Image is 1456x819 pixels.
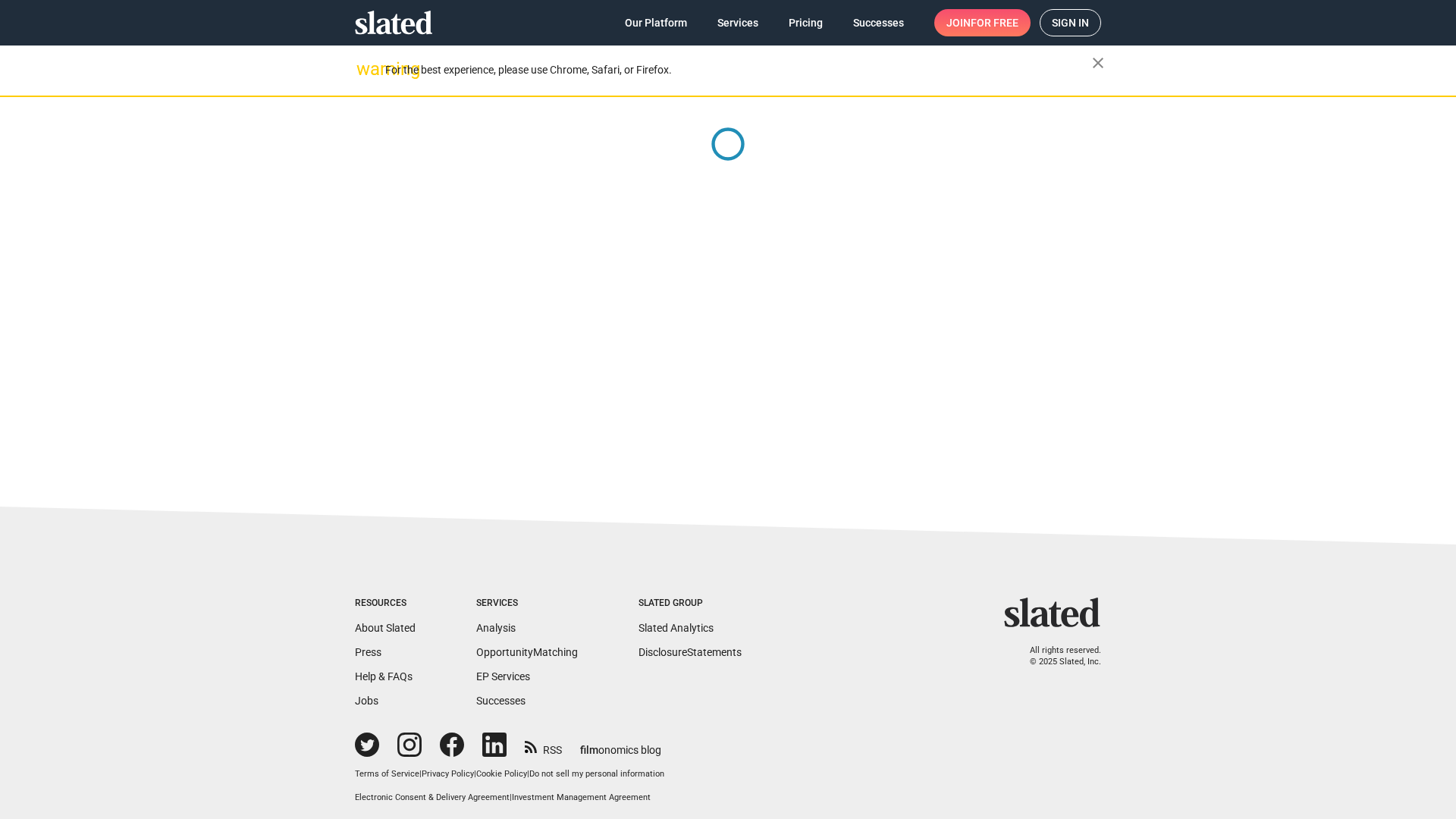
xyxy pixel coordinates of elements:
[841,9,916,36] a: Successes
[355,670,413,682] a: Help & FAQs
[789,9,823,36] span: Pricing
[476,695,526,707] a: Successes
[777,9,835,36] a: Pricing
[1040,9,1101,36] a: Sign in
[355,792,510,802] a: Electronic Consent & Delivery Agreement
[356,60,375,78] mat-icon: warning
[1014,645,1101,667] p: All rights reserved. © 2025 Slated, Inc.
[510,792,512,802] span: |
[476,598,578,610] div: Services
[717,9,758,36] span: Services
[527,769,529,779] span: |
[476,622,516,634] a: Analysis
[705,9,770,36] a: Services
[419,769,422,779] span: |
[476,670,530,682] a: EP Services
[639,622,714,634] a: Slated Analytics
[580,731,661,758] a: filmonomics blog
[385,60,1092,80] div: For the best experience, please use Chrome, Safari, or Firefox.
[525,734,562,758] a: RSS
[355,646,381,658] a: Press
[476,769,527,779] a: Cookie Policy
[355,769,419,779] a: Terms of Service
[639,598,742,610] div: Slated Group
[613,9,699,36] a: Our Platform
[625,9,687,36] span: Our Platform
[639,646,742,658] a: DisclosureStatements
[355,695,378,707] a: Jobs
[971,9,1018,36] span: for free
[580,744,598,756] span: film
[1089,54,1107,72] mat-icon: close
[1052,10,1089,36] span: Sign in
[476,646,578,658] a: OpportunityMatching
[474,769,476,779] span: |
[512,792,651,802] a: Investment Management Agreement
[934,9,1031,36] a: Joinfor free
[853,9,904,36] span: Successes
[355,622,416,634] a: About Slated
[355,598,416,610] div: Resources
[529,769,664,780] button: Do not sell my personal information
[946,9,1018,36] span: Join
[422,769,474,779] a: Privacy Policy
